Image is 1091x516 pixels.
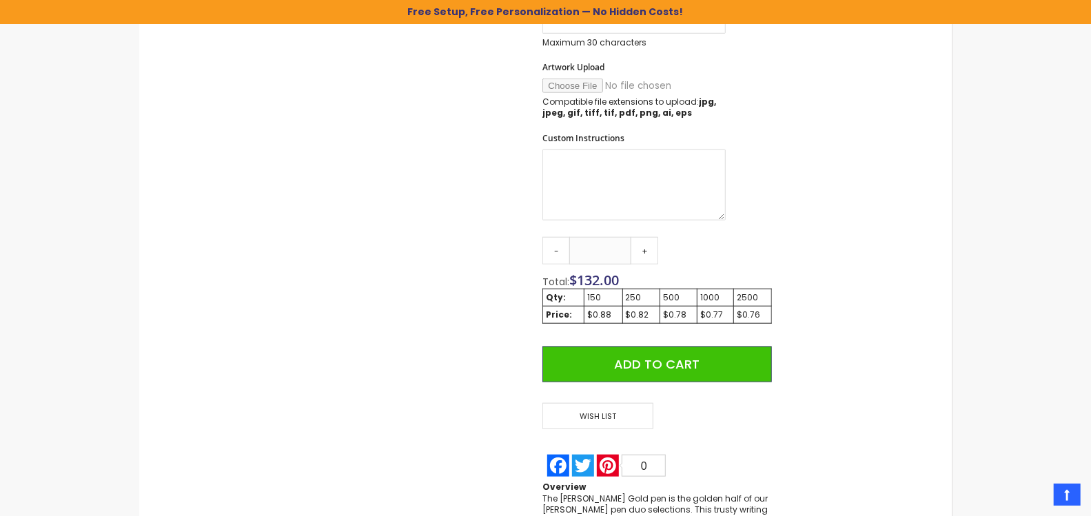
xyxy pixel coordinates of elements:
span: 132.00 [577,271,619,289]
a: Twitter [571,455,595,477]
strong: Price: [546,309,572,320]
div: $0.76 [737,309,768,320]
span: Total: [542,275,569,289]
div: 150 [587,292,620,303]
div: $0.88 [587,309,620,320]
div: 1000 [700,292,731,303]
a: Wish List [542,403,657,430]
a: Facebook [546,455,571,477]
span: Add to Cart [615,355,700,373]
span: Custom Instructions [542,132,624,144]
p: Maximum 30 characters [542,37,726,48]
a: Top [1054,484,1081,506]
a: + [631,237,658,265]
strong: Overview [542,481,586,493]
strong: jpg, jpeg, gif, tiff, tif, pdf, png, ai, eps [542,96,716,118]
div: 250 [626,292,657,303]
div: $0.82 [626,309,657,320]
p: Compatible file extensions to upload: [542,96,726,118]
span: $ [569,271,619,289]
span: Wish List [542,403,653,430]
a: Pinterest0 [595,455,667,477]
strong: Qty: [546,291,566,303]
span: Artwork Upload [542,61,604,73]
button: Add to Cart [542,347,771,382]
span: 0 [641,460,647,472]
a: - [542,237,570,265]
div: 2500 [737,292,768,303]
div: 500 [663,292,694,303]
div: $0.77 [700,309,731,320]
div: $0.78 [663,309,694,320]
